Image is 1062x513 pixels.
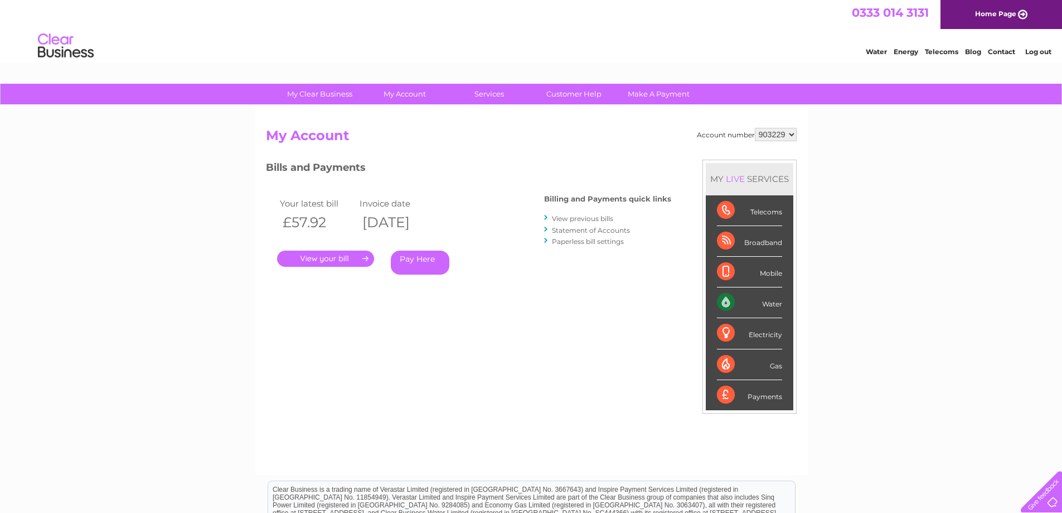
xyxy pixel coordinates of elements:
[1025,47,1051,56] a: Log out
[277,251,374,267] a: .
[357,196,437,211] td: Invoice date
[277,196,357,211] td: Your latest bill
[706,163,793,195] div: MY SERVICES
[266,128,797,149] h2: My Account
[717,226,782,257] div: Broadband
[277,211,357,234] th: £57.92
[724,174,747,184] div: LIVE
[894,47,918,56] a: Energy
[357,211,437,234] th: [DATE]
[552,214,613,223] a: View previous bills
[717,195,782,226] div: Telecoms
[443,84,535,104] a: Services
[37,29,94,63] img: logo.png
[358,84,450,104] a: My Account
[866,47,887,56] a: Water
[528,84,620,104] a: Customer Help
[988,47,1015,56] a: Contact
[268,6,795,54] div: Clear Business is a trading name of Verastar Limited (registered in [GEOGRAPHIC_DATA] No. 3667643...
[552,237,624,246] a: Paperless bill settings
[697,128,797,141] div: Account number
[717,257,782,287] div: Mobile
[717,380,782,410] div: Payments
[552,226,630,234] a: Statement of Accounts
[965,47,981,56] a: Blog
[717,318,782,349] div: Electricity
[717,349,782,380] div: Gas
[717,287,782,318] div: Water
[925,47,958,56] a: Telecoms
[544,195,671,203] h4: Billing and Payments quick links
[852,6,929,20] a: 0333 014 3131
[391,251,449,275] a: Pay Here
[274,84,366,104] a: My Clear Business
[266,160,671,179] h3: Bills and Payments
[613,84,705,104] a: Make A Payment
